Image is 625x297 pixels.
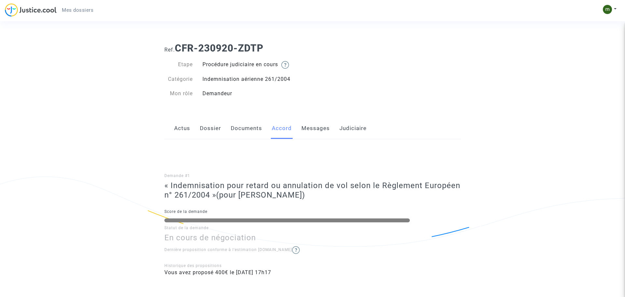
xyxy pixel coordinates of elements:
a: Mes dossiers [57,5,99,15]
b: CFR-230920-ZDTP [175,42,263,54]
a: Judiciaire [340,118,367,139]
a: Accord [272,118,292,139]
div: Mon rôle [160,90,198,97]
div: Catégorie [160,75,198,83]
img: ACg8ocJ-c_sog4Gq5sOHtAg67p44UCx167ua3KvUEL3_agtf=s96-c [603,5,612,14]
span: Dernière proposition conforme à l'estimation [DOMAIN_NAME] [164,247,300,252]
p: Score de la demande [164,208,461,216]
h3: En cours de négociation [164,233,461,243]
span: Mes dossiers [62,7,93,13]
img: help.svg [292,246,300,254]
a: Messages [301,118,330,139]
p: Demande #1 [164,172,461,180]
div: Indemnisation aérienne 261/2004 [198,75,312,83]
a: Dossier [200,118,221,139]
span: Vous avez proposé 400€ le [DATE] 17h17 [164,269,271,275]
span: (pour [PERSON_NAME]) [216,190,305,200]
img: help.svg [281,61,289,69]
div: Etape [160,61,198,69]
h3: « Indemnisation pour retard ou annulation de vol selon le Règlement Européen n° 261/2004 » [164,181,461,200]
div: Historique des propositions [164,263,461,269]
p: Statut de la demande [164,224,461,232]
div: Procédure judiciaire en cours [198,61,312,69]
span: Ref. [164,47,175,53]
a: Documents [231,118,262,139]
div: Demandeur [198,90,312,97]
a: Actus [174,118,190,139]
img: jc-logo.svg [5,3,57,17]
